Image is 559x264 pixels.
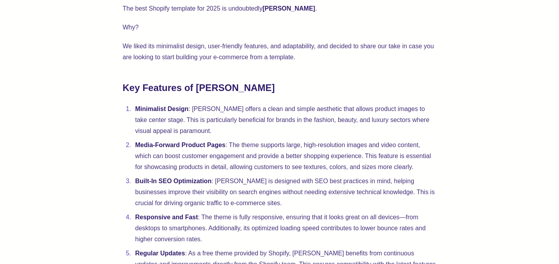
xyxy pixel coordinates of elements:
[123,22,437,33] p: Why?
[133,176,437,209] li: : [PERSON_NAME] is designed with SEO best practices in mind, helping businesses improve their vis...
[135,250,185,257] strong: Regular Updates
[135,142,226,148] strong: Media-Forward Product Pages
[135,178,212,184] strong: Built-In SEO Optimization
[123,82,437,94] h2: Key Features of [PERSON_NAME]
[262,5,315,12] a: [PERSON_NAME]
[123,41,437,63] p: We liked its minimalist design, user-friendly features, and adaptability, and decided to share ou...
[133,212,437,245] li: : The theme is fully responsive, ensuring that it looks great on all devices—from desktops to sma...
[135,106,189,112] strong: Minimalist Design
[133,104,437,137] li: : [PERSON_NAME] offers a clean and simple aesthetic that allows product images to take center sta...
[123,3,437,14] p: The best Shopify template for 2025 is undoubtedly .
[135,214,198,220] strong: Responsive and Fast
[133,140,437,173] li: : The theme supports large, high-resolution images and video content, which can boost customer en...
